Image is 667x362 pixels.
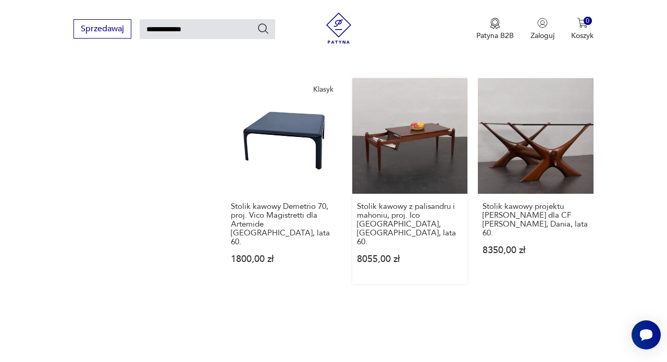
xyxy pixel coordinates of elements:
button: 0Koszyk [571,18,594,41]
a: KlasykStolik kawowy Demetrio 70, proj. Vico Magistretti dla Artemide Milano, lata 60.Stolik kawow... [226,78,342,284]
button: Szukaj [257,22,269,35]
button: Patyna B2B [476,18,514,41]
a: Stolik kawowy projektu Illuma Wikkelsø dla CF Christensen, Dania, lata 60.Stolik kawowy projektu ... [478,78,594,284]
a: Ikona medaluPatyna B2B [476,18,514,41]
div: 0 [584,17,592,26]
a: Sprzedawaj [73,26,131,33]
a: Stolik kawowy z palisandru i mahoniu, proj. Ico Parisi, Włochy, lata 60.Stolik kawowy z palisandr... [352,78,468,284]
img: Patyna - sklep z meblami i dekoracjami vintage [323,13,354,44]
img: Ikona koszyka [577,18,588,28]
p: 8055,00 zł [357,255,463,264]
h3: Stolik kawowy z palisandru i mahoniu, proj. Ico [GEOGRAPHIC_DATA], [GEOGRAPHIC_DATA], lata 60. [357,202,463,246]
h3: Stolik kawowy projektu [PERSON_NAME] dla CF [PERSON_NAME], Dania, lata 60. [483,202,589,238]
p: 1800,00 zł [231,255,337,264]
p: 8350,00 zł [483,246,589,255]
img: Ikonka użytkownika [537,18,548,28]
p: Koszyk [571,31,594,41]
button: Zaloguj [530,18,554,41]
iframe: Smartsupp widget button [632,320,661,349]
p: Patyna B2B [476,31,514,41]
button: Sprzedawaj [73,19,131,39]
p: Zaloguj [530,31,554,41]
h3: Stolik kawowy Demetrio 70, proj. Vico Magistretti dla Artemide [GEOGRAPHIC_DATA], lata 60. [231,202,337,246]
img: Ikona medalu [490,18,500,29]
